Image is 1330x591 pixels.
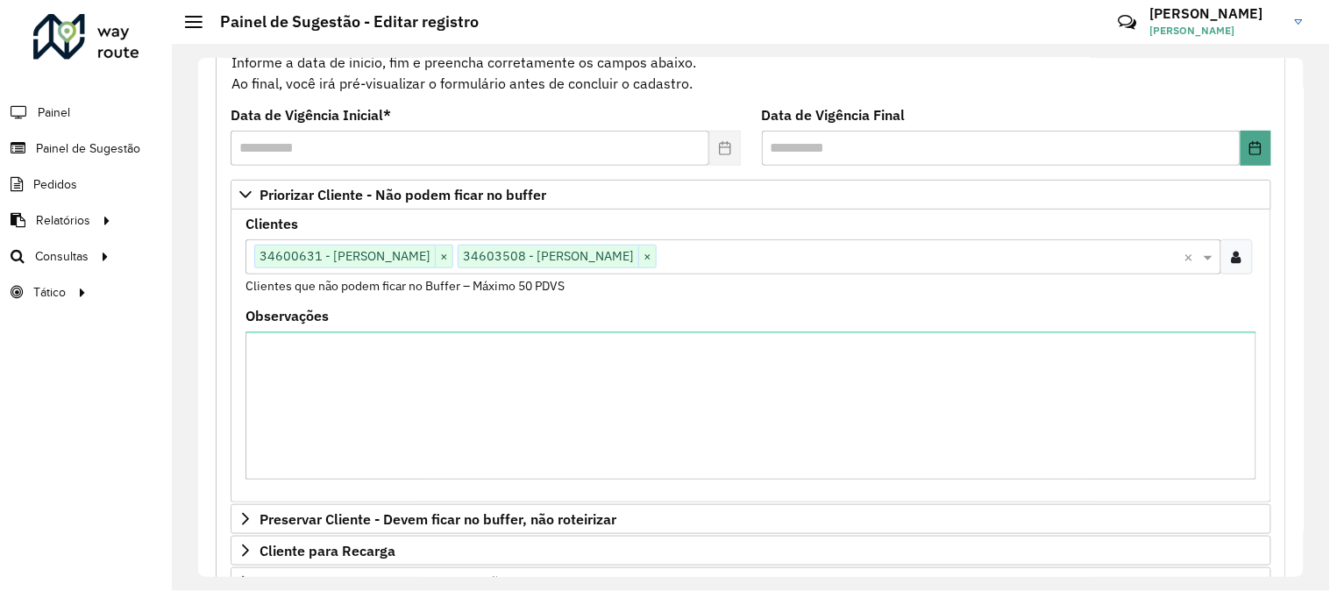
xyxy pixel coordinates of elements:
label: Data de Vigência Inicial [231,104,391,125]
div: Priorizar Cliente - Não podem ficar no buffer [231,210,1271,502]
span: Painel de Sugestão [36,139,140,158]
a: Cliente para Recarga [231,536,1271,566]
span: Consultas [35,247,89,266]
h2: Painel de Sugestão - Editar registro [203,12,479,32]
span: [PERSON_NAME] [1150,23,1282,39]
h3: [PERSON_NAME] [1150,5,1282,22]
small: Clientes que não podem ficar no Buffer – Máximo 50 PDVS [245,278,565,294]
span: 34603508 - [PERSON_NAME] [459,246,638,267]
span: Cliente para Multi-CDD/Internalização [260,575,507,589]
span: Preservar Cliente - Devem ficar no buffer, não roteirizar [260,512,616,526]
span: Pedidos [33,175,77,194]
span: Clear all [1184,246,1199,267]
span: Painel [38,103,70,122]
label: Data de Vigência Final [762,104,906,125]
a: Priorizar Cliente - Não podem ficar no buffer [231,180,1271,210]
span: Cliente para Recarga [260,544,395,558]
label: Clientes [245,213,298,234]
label: Observações [245,305,329,326]
a: Contato Rápido [1108,4,1146,41]
button: Choose Date [1241,131,1271,166]
a: Preservar Cliente - Devem ficar no buffer, não roteirizar [231,504,1271,534]
span: Tático [33,283,66,302]
span: × [638,246,656,267]
span: Priorizar Cliente - Não podem ficar no buffer [260,188,546,202]
span: 34600631 - [PERSON_NAME] [255,246,435,267]
span: × [435,246,452,267]
div: Informe a data de inicio, fim e preencha corretamente os campos abaixo. Ao final, você irá pré-vi... [231,30,1271,95]
span: Relatórios [36,211,90,230]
